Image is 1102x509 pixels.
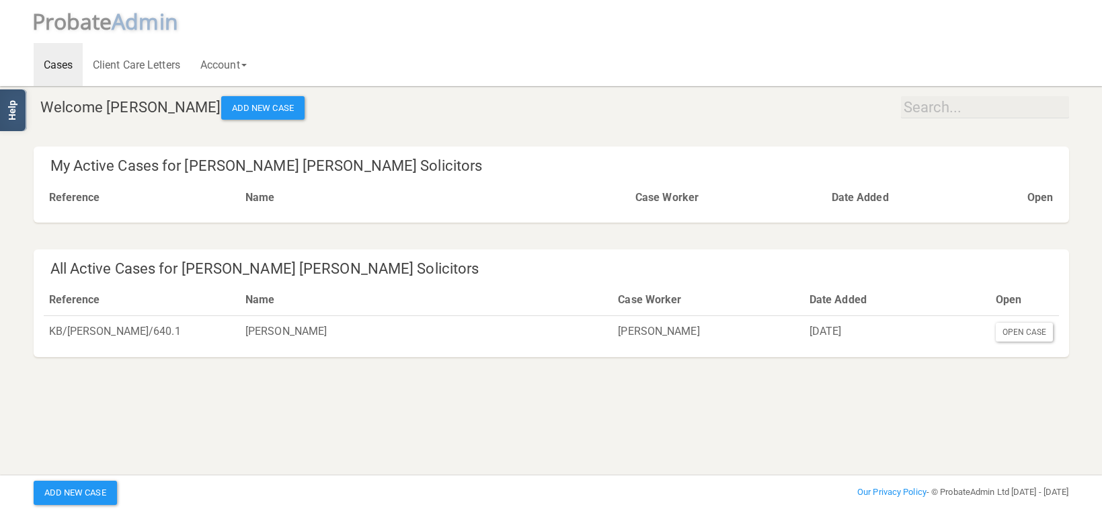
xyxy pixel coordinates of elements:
span: robate [45,7,112,36]
h4: Welcome [PERSON_NAME] [40,96,1069,120]
div: - © ProbateAdmin Ltd [DATE] - [DATE] [727,484,1078,500]
th: Name [240,182,630,213]
button: Add New Case [221,96,305,120]
th: Case Worker [630,182,826,213]
th: Date Added [804,284,990,315]
a: Account [190,43,257,86]
h4: My Active Cases for [PERSON_NAME] [PERSON_NAME] Solicitors [50,158,1059,174]
th: Reference [44,182,241,213]
th: Open [1022,182,1058,213]
button: Add New Case [34,481,117,505]
span: P [32,7,112,36]
th: Date Added [826,182,1022,213]
td: [PERSON_NAME] [613,315,804,346]
td: KB/[PERSON_NAME]/640.1 [44,315,240,346]
a: Client Care Letters [83,43,190,86]
th: Open [990,284,1059,315]
h4: All Active Cases for [PERSON_NAME] [PERSON_NAME] Solicitors [50,261,1059,277]
th: Name [240,284,613,315]
a: Cases [34,43,83,86]
a: Our Privacy Policy [857,487,927,497]
span: dmin [125,7,178,36]
th: Case Worker [613,284,804,315]
td: [PERSON_NAME] [240,315,613,346]
div: Open Case [996,323,1054,342]
td: [DATE] [804,315,990,346]
th: Reference [44,284,240,315]
input: Search... [901,96,1069,118]
span: A [112,7,178,36]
